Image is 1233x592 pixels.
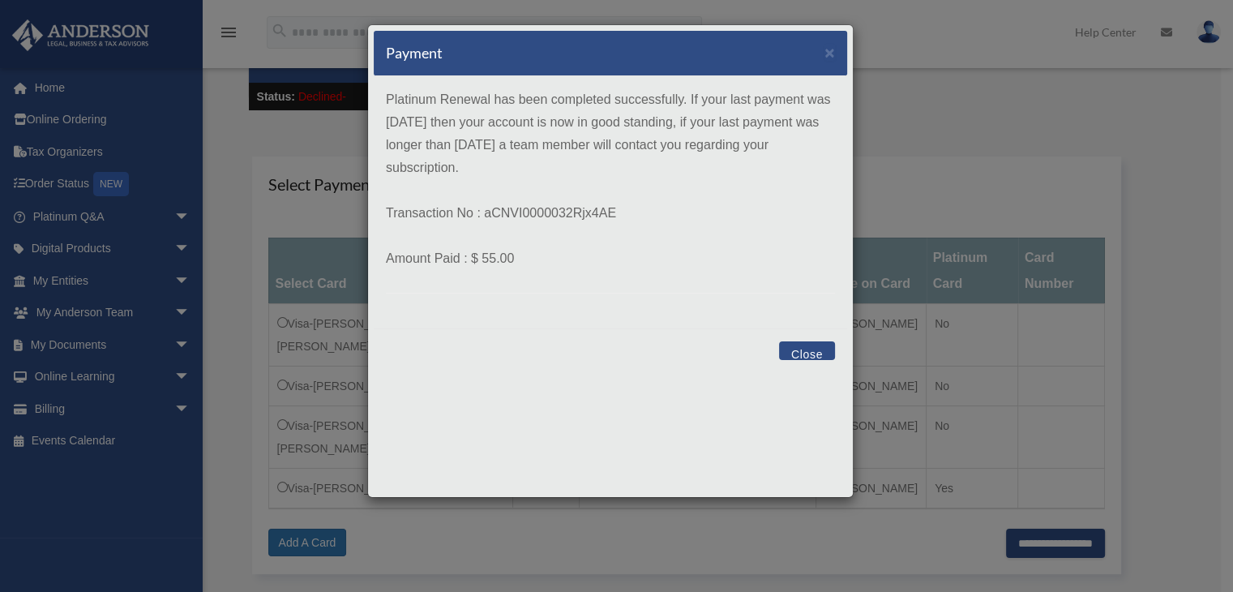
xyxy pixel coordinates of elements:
button: Close [779,341,835,360]
button: Close [824,44,835,61]
p: Amount Paid : $ 55.00 [386,247,835,270]
h5: Payment [386,43,443,63]
p: Transaction No : aCNVI0000032Rjx4AE [386,202,835,225]
p: Platinum Renewal has been completed successfully. If your last payment was [DATE] then your accou... [386,88,835,179]
span: × [824,43,835,62]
